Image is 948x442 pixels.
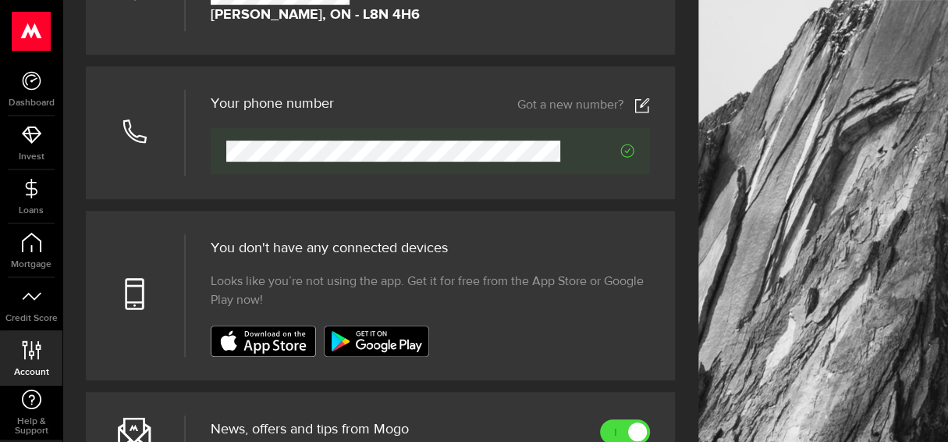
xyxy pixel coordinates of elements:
img: badge-app-store.svg [211,326,316,357]
a: Got a new number? [517,98,650,113]
h3: Your phone number [211,97,334,111]
button: Open LiveChat chat widget [12,6,59,53]
span: News, offers and tips from Mogo [211,422,409,437]
strong: [PERSON_NAME], ON - L8N 4H6 [211,5,420,26]
span: You don't have any connected devices [211,241,448,255]
span: Verified [560,144,634,158]
span: Looks like you’re not using the app. Get it for free from the App Store or Google Play now! [211,273,650,310]
img: badge-google-play.svg [324,326,429,357]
